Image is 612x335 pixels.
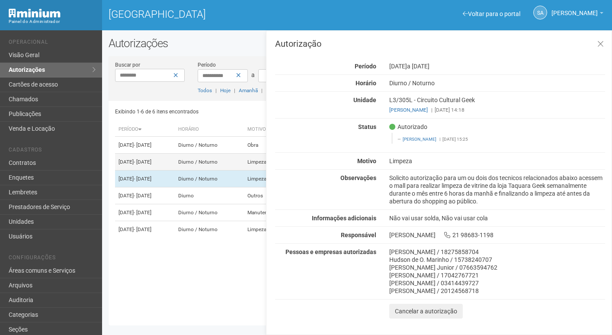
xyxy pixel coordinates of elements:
a: SA [533,6,547,19]
div: Diurno / Noturno [383,79,612,87]
td: Diurno / Noturno [175,137,244,154]
div: Painel do Administrador [9,18,96,26]
span: a [251,71,255,78]
h2: Autorizações [109,37,606,50]
span: - [DATE] [134,193,151,199]
div: [PERSON_NAME] / 18275858704 [389,248,605,256]
strong: Observações [340,174,376,181]
strong: Responsável [341,232,376,238]
label: Buscar por [115,61,140,69]
h3: Autorização [275,39,605,48]
span: | [234,87,235,93]
strong: Horário [356,80,376,87]
a: [PERSON_NAME] [389,107,428,113]
div: Hudson de O. Marinho / 15738240707 [389,256,605,264]
div: Limpeza [383,157,612,165]
td: [DATE] [115,204,175,221]
strong: Status [358,123,376,130]
a: [PERSON_NAME] [403,137,436,142]
th: Horário [175,122,244,137]
strong: Pessoas e empresas autorizadas [285,248,376,255]
span: - [DATE] [134,176,151,182]
strong: Motivo [357,158,376,164]
a: Todos [198,87,212,93]
div: [DATE] [383,62,612,70]
a: Amanhã [239,87,258,93]
td: Diurno / Noturno [175,221,244,238]
h1: [GEOGRAPHIC_DATA] [109,9,351,20]
li: Cadastros [9,147,96,156]
label: Período [198,61,216,69]
strong: Unidade [353,97,376,103]
strong: Informações adicionais [312,215,376,222]
td: Diurno / Noturno [175,171,244,187]
span: Autorizado [389,123,427,131]
td: Obra [244,137,297,154]
li: Configurações [9,254,96,264]
button: Cancelar a autorização [389,304,463,319]
div: [PERSON_NAME] / 20124568718 [389,287,605,295]
div: [PERSON_NAME] / 17042767721 [389,271,605,279]
th: Motivo [244,122,297,137]
a: Hoje [220,87,231,93]
span: - [DATE] [134,159,151,165]
span: | [431,107,433,113]
span: - [DATE] [134,209,151,216]
span: Silvio Anjos [551,1,598,16]
span: | [215,87,217,93]
span: - [DATE] [134,226,151,232]
div: Exibindo 1-6 de 6 itens encontrados [115,105,355,118]
strong: Período [355,63,376,70]
td: Diurno / Noturno [175,204,244,221]
td: [DATE] [115,154,175,171]
footer: [DATE] 15:25 [397,136,600,142]
td: [DATE] [115,171,175,187]
div: [DATE] 14:18 [389,106,605,114]
td: [DATE] [115,187,175,204]
span: | [261,87,263,93]
td: Diurno / Noturno [175,154,244,171]
td: Diurno [175,187,244,204]
li: Operacional [9,39,96,48]
td: Limpeza [244,154,297,171]
div: L3/305L - Circuito Cultural Geek [383,96,612,114]
div: [PERSON_NAME] Junior / 07663594762 [389,264,605,271]
td: [DATE] [115,137,175,154]
td: Limpeza [244,171,297,187]
a: Voltar para o portal [463,10,520,17]
div: Solicito autorização para um ou dois dos tecnicos relacionados abaixo acessem o mall para realiza... [383,174,612,205]
td: [DATE] [115,221,175,238]
span: - [DATE] [134,142,151,148]
div: [PERSON_NAME] / 03414439727 [389,279,605,287]
span: a [DATE] [407,63,429,70]
img: Minium [9,9,61,18]
th: Período [115,122,175,137]
td: Outros [244,187,297,204]
td: Manutenção [244,204,297,221]
div: Não vai usar solda, Não vai usar cola [383,214,612,222]
td: Limpeza [244,221,297,238]
a: [PERSON_NAME] [551,11,603,18]
div: [PERSON_NAME] 21 98683-1198 [383,231,612,239]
